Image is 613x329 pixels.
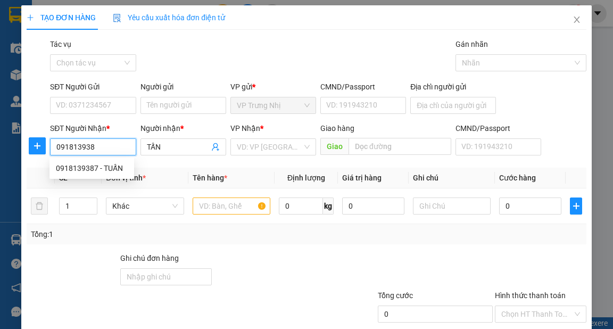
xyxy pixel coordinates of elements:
[50,122,136,134] div: SĐT Người Nhận
[113,14,121,22] img: icon
[9,35,84,47] div: HÀ
[237,97,310,113] span: VP Trưng Nhị
[495,291,566,300] label: Hình thức thanh toán
[413,198,491,215] input: Ghi Chú
[570,198,582,215] button: plus
[91,10,117,21] span: Nhận:
[27,13,96,22] span: TẠO ĐƠN HÀNG
[56,162,128,174] div: 0918139387 - TUẤN
[410,97,496,114] input: Địa chỉ của người gửi
[29,137,46,154] button: plus
[27,14,34,21] span: plus
[378,291,413,300] span: Tổng cước
[342,198,404,215] input: 0
[89,71,98,83] span: C :
[409,168,495,188] th: Ghi chú
[410,81,496,93] div: Địa chỉ người gửi
[49,160,134,177] div: 0918139387 - TUẤN
[320,81,406,93] div: CMND/Passport
[29,142,45,150] span: plus
[320,124,354,133] span: Giao hàng
[9,9,84,35] div: VP Trưng Nhị
[50,40,71,48] label: Tác vụ
[91,9,165,35] div: 93 NTB Q1
[455,40,488,48] label: Gán nhãn
[193,174,227,182] span: Tên hàng
[230,81,316,93] div: VP gửi
[349,138,451,155] input: Dọc đường
[89,69,167,84] div: 40.000
[230,124,260,133] span: VP Nhận
[570,202,581,210] span: plus
[140,81,226,93] div: Người gửi
[573,15,581,24] span: close
[50,81,136,93] div: SĐT Người Gửi
[31,198,48,215] button: delete
[562,5,592,35] button: Close
[31,228,237,240] div: Tổng: 1
[342,174,382,182] span: Giá trị hàng
[323,198,334,215] span: kg
[193,198,271,215] input: VD: Bàn, Ghế
[455,122,541,134] div: CMND/Passport
[320,138,349,155] span: Giao
[112,198,178,214] span: Khác
[120,254,179,262] label: Ghi chú đơn hàng
[287,174,325,182] span: Định lượng
[140,122,226,134] div: Người nhận
[9,47,84,62] div: 0973374331
[9,10,26,21] span: Gửi:
[113,13,225,22] span: Yêu cầu xuất hóa đơn điện tử
[499,174,536,182] span: Cước hàng
[120,268,212,285] input: Ghi chú đơn hàng
[91,35,165,47] div: TRINH
[211,143,220,151] span: user-add
[91,47,165,62] div: 0812388625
